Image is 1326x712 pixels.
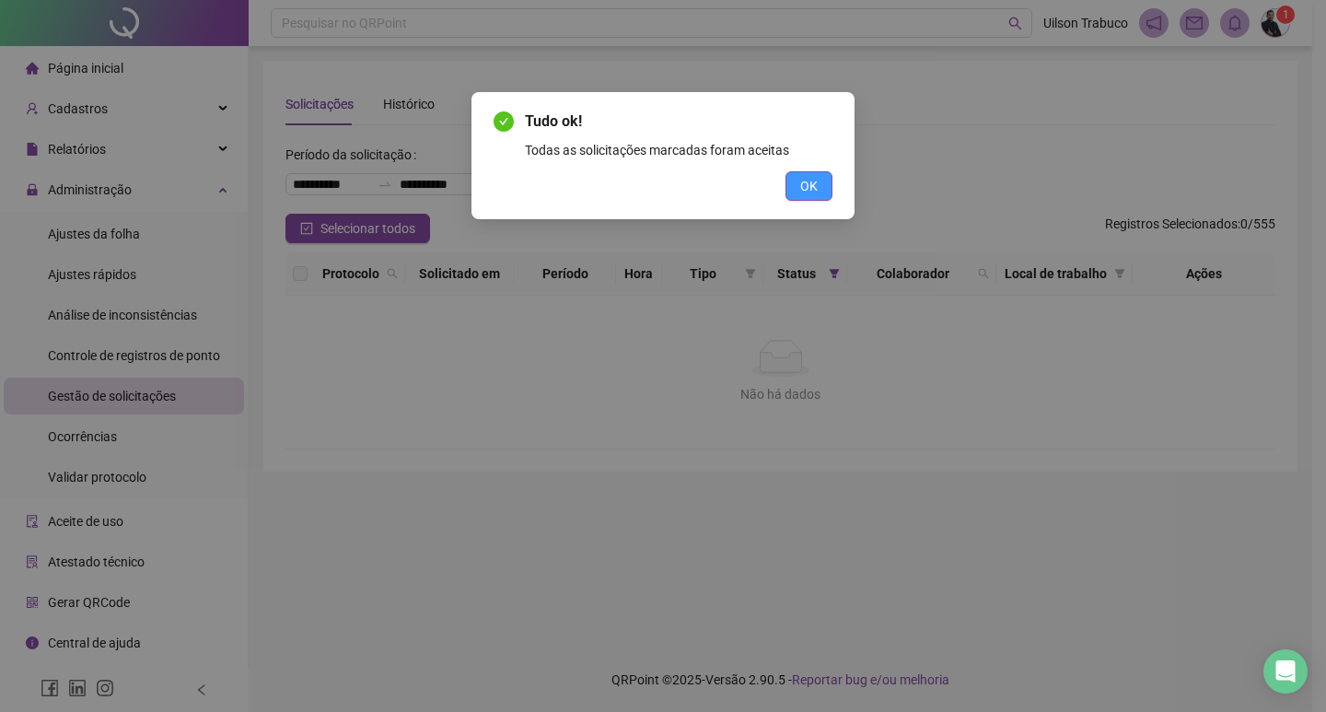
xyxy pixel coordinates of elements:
[800,176,818,196] span: OK
[525,140,832,160] div: Todas as solicitações marcadas foram aceitas
[785,171,832,201] button: OK
[525,111,832,133] span: Tudo ok!
[494,111,514,132] span: check-circle
[1263,649,1308,694] div: Open Intercom Messenger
